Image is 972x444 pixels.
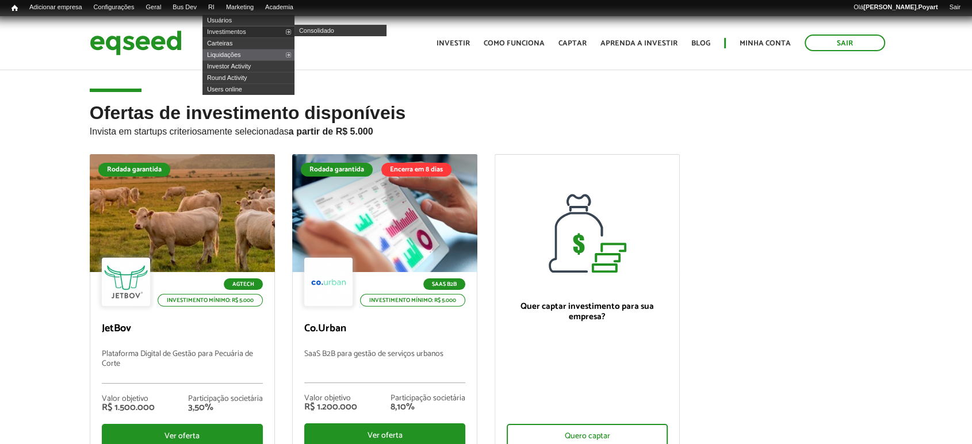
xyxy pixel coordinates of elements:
[381,163,451,177] div: Encerra em 8 dias
[188,395,263,403] div: Participação societária
[102,403,155,412] div: R$ 1.500.000
[943,3,966,12] a: Sair
[304,350,465,383] p: SaaS B2B para gestão de serviços urbanos
[102,323,263,335] p: JetBov
[437,40,470,47] a: Investir
[90,123,882,137] p: Invista em startups criteriosamente selecionadas
[90,28,182,58] img: EqSeed
[304,395,357,403] div: Valor objetivo
[423,278,465,290] p: SaaS B2B
[507,301,668,322] p: Quer captar investimento para sua empresa?
[360,294,465,307] p: Investimento mínimo: R$ 5.000
[558,40,587,47] a: Captar
[484,40,545,47] a: Como funciona
[391,403,465,412] div: 8,10%
[391,395,465,403] div: Participação societária
[259,3,299,12] a: Academia
[167,3,202,12] a: Bus Dev
[691,40,710,47] a: Blog
[740,40,791,47] a: Minha conta
[6,3,24,14] a: Início
[140,3,167,12] a: Geral
[304,323,465,335] p: Co.Urban
[88,3,140,12] a: Configurações
[202,14,294,26] a: Usuários
[848,3,944,12] a: Olá[PERSON_NAME].Poyart
[98,163,170,177] div: Rodada garantida
[102,395,155,403] div: Valor objetivo
[202,3,220,12] a: RI
[90,103,882,154] h2: Ofertas de investimento disponíveis
[289,127,373,136] strong: a partir de R$ 5.000
[600,40,678,47] a: Aprenda a investir
[102,350,263,384] p: Plataforma Digital de Gestão para Pecuária de Corte
[863,3,937,10] strong: [PERSON_NAME].Poyart
[301,163,373,177] div: Rodada garantida
[220,3,259,12] a: Marketing
[188,403,263,412] div: 3,50%
[224,278,263,290] p: Agtech
[805,35,885,51] a: Sair
[12,4,18,12] span: Início
[158,294,263,307] p: Investimento mínimo: R$ 5.000
[304,403,357,412] div: R$ 1.200.000
[24,3,88,12] a: Adicionar empresa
